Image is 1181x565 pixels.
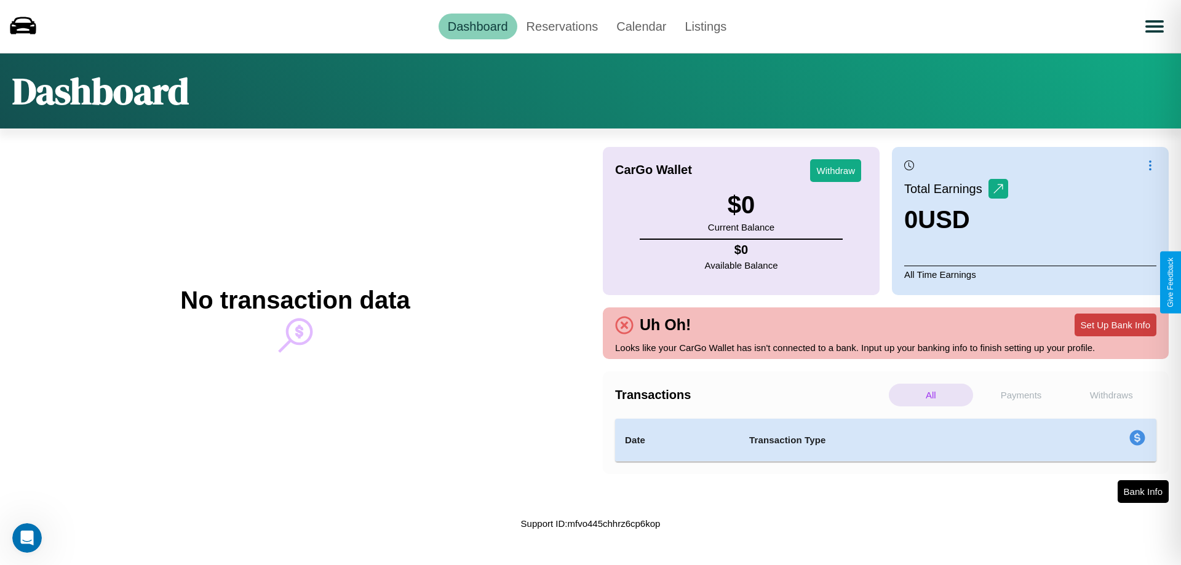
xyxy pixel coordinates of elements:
[705,243,778,257] h4: $ 0
[12,66,189,116] h1: Dashboard
[12,523,42,553] iframe: Intercom live chat
[1069,384,1153,406] p: Withdraws
[634,316,697,334] h4: Uh Oh!
[904,206,1008,234] h3: 0 USD
[904,178,988,200] p: Total Earnings
[615,419,1156,462] table: simple table
[708,191,774,219] h3: $ 0
[979,384,1064,406] p: Payments
[521,515,661,532] p: Support ID: mfvo445chhrz6cp6kop
[1075,314,1156,336] button: Set Up Bank Info
[708,219,774,235] p: Current Balance
[675,14,736,39] a: Listings
[1118,480,1169,503] button: Bank Info
[889,384,973,406] p: All
[904,266,1156,283] p: All Time Earnings
[705,257,778,274] p: Available Balance
[180,286,410,314] h2: No transaction data
[439,14,517,39] a: Dashboard
[517,14,608,39] a: Reservations
[749,433,1028,448] h4: Transaction Type
[810,159,861,182] button: Withdraw
[607,14,675,39] a: Calendar
[1166,258,1175,307] div: Give Feedback
[1137,9,1172,44] button: Open menu
[615,339,1156,356] p: Looks like your CarGo Wallet has isn't connected to a bank. Input up your banking info to finish ...
[615,163,692,177] h4: CarGo Wallet
[625,433,730,448] h4: Date
[615,388,886,402] h4: Transactions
